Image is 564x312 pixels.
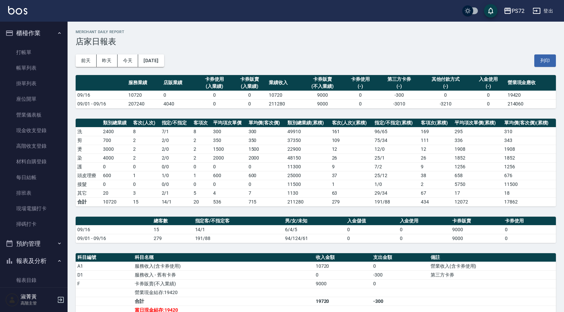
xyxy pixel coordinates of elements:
td: 11500 [286,180,330,189]
th: 類別總業績(累積) [286,119,330,127]
td: 2 / 0 [160,136,192,145]
th: 客項次(累積) [419,119,453,127]
th: 入金使用 [398,217,451,225]
td: 29 / 34 [373,189,419,197]
td: 4000 [101,153,131,162]
td: 8 [131,127,160,136]
td: 18 [503,189,556,197]
td: 14/1 [194,225,284,234]
td: 434 [419,197,453,206]
td: 服務收入(含卡券使用) [133,262,314,270]
td: 22900 [286,145,330,153]
td: 1908 [503,145,556,153]
th: 科目編號 [76,253,133,262]
a: 排班表 [3,185,65,201]
td: 49910 [286,127,330,136]
a: 掛單列表 [3,76,65,91]
td: 0 [232,91,267,99]
td: 2000 [211,153,247,162]
td: 其它 [76,189,101,197]
td: 0 [247,180,286,189]
td: 0 [131,180,160,189]
button: [DATE] [138,54,164,67]
button: 前天 [76,54,97,67]
td: 7 / 2 [373,162,419,171]
td: 2 [192,145,211,153]
td: 161 [330,127,373,136]
td: 9 [419,162,453,171]
div: 入金使用 [472,76,504,83]
td: 300 [211,127,247,136]
td: 37 [330,171,373,180]
td: 109 [330,136,373,145]
a: 帳單列表 [3,60,65,76]
h3: 店家日報表 [76,37,556,46]
td: 676 [503,171,556,180]
td: 0 [471,91,506,99]
div: (-) [472,83,504,90]
td: 191/88 [373,197,419,206]
td: 15 [131,197,160,206]
th: 服務業績 [127,75,162,91]
td: 658 [453,171,503,180]
a: 營業儀表板 [3,107,65,123]
td: 2 / 1 [160,189,192,197]
td: 5750 [453,180,503,189]
td: 5 [192,189,211,197]
td: 343 [503,136,556,145]
td: 15 [152,225,194,234]
div: 卡券使用 [344,76,376,83]
div: (-) [380,83,419,90]
a: 打帳單 [3,45,65,60]
div: 第三方卡券 [380,76,419,83]
td: 96 / 65 [373,127,419,136]
td: 0 [131,162,160,171]
td: 7 [247,189,286,197]
td: 0 [371,262,429,270]
th: 男/女/未知 [283,217,345,225]
td: 2 / 0 [160,145,192,153]
td: 09/16 [76,91,127,99]
td: 2400 [101,127,131,136]
td: -300 [378,91,420,99]
td: 67 [419,189,453,197]
td: 3000 [101,145,131,153]
td: 0 [345,234,398,243]
td: 護 [76,162,101,171]
td: 19720 [314,297,371,306]
td: 洗 [76,127,101,136]
td: 9000 [451,225,503,234]
td: 9000 [302,91,343,99]
th: 備註 [429,253,556,262]
div: PS72 [512,7,524,15]
td: 9000 [314,279,371,288]
th: 指定客/不指定客 [194,217,284,225]
td: 26 [419,153,453,162]
th: 科目名稱 [133,253,314,262]
td: 10720 [127,91,162,99]
td: 卡券販賣(不入業績) [133,279,314,288]
td: 1500 [247,145,286,153]
td: 300 [247,127,286,136]
td: -300 [371,270,429,279]
div: (不入業績) [304,83,341,90]
td: 10720 [314,262,371,270]
a: 高階收支登錄 [3,138,65,154]
td: 4 [211,189,247,197]
div: 卡券販賣 [304,76,341,83]
th: 單均價(客次價) [247,119,286,127]
div: (入業績) [199,83,230,90]
td: 0 [211,180,247,189]
td: 0 [192,180,211,189]
td: 19420 [506,91,556,99]
td: 295 [453,127,503,136]
td: 214060 [506,99,556,108]
td: 20 [192,197,211,206]
td: 12 / 0 [373,145,419,153]
td: 0 [101,180,131,189]
td: 12072 [453,197,503,206]
td: 0 [371,279,429,288]
td: 0 [503,225,556,234]
button: PS72 [501,4,527,18]
th: 平均項次單價 [211,119,247,127]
